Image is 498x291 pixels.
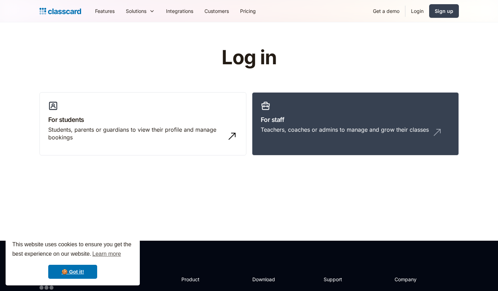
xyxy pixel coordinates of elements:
[48,126,224,141] div: Students, parents or guardians to view their profile and manage bookings
[6,234,140,285] div: cookieconsent
[48,265,97,279] a: dismiss cookie message
[39,6,81,16] a: Logo
[126,7,146,15] div: Solutions
[252,92,459,156] a: For staffTeachers, coaches or admins to manage and grow their classes
[435,7,453,15] div: Sign up
[48,115,238,124] h3: For students
[181,276,219,283] h2: Product
[324,276,352,283] h2: Support
[120,3,160,19] div: Solutions
[405,3,429,19] a: Login
[234,3,261,19] a: Pricing
[395,276,441,283] h2: Company
[39,92,246,156] a: For studentsStudents, parents or guardians to view their profile and manage bookings
[261,115,450,124] h3: For staff
[89,3,120,19] a: Features
[199,3,234,19] a: Customers
[252,276,281,283] h2: Download
[367,3,405,19] a: Get a demo
[138,47,360,68] h1: Log in
[12,240,133,259] span: This website uses cookies to ensure you get the best experience on our website.
[160,3,199,19] a: Integrations
[91,249,122,259] a: learn more about cookies
[261,126,429,133] div: Teachers, coaches or admins to manage and grow their classes
[429,4,459,18] a: Sign up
